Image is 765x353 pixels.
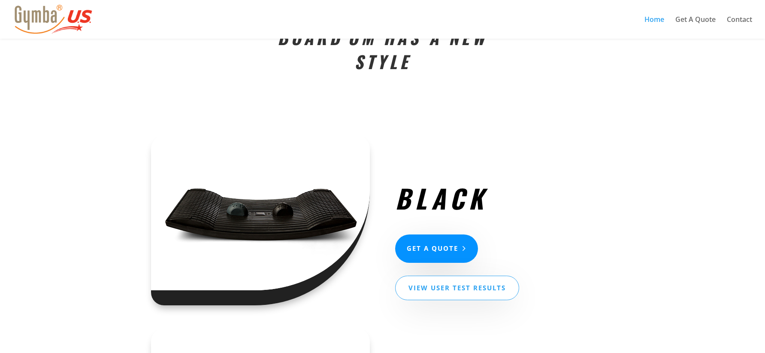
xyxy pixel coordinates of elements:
[395,276,519,301] a: View User Test Results
[644,16,664,39] a: Home
[15,5,92,34] img: Gymba US
[395,234,478,263] a: GET A QUOTE
[727,16,752,39] a: Contact
[395,179,614,222] h2: Black
[675,16,716,39] a: Get A Quote
[254,25,511,78] h2: Board’om Has A New Style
